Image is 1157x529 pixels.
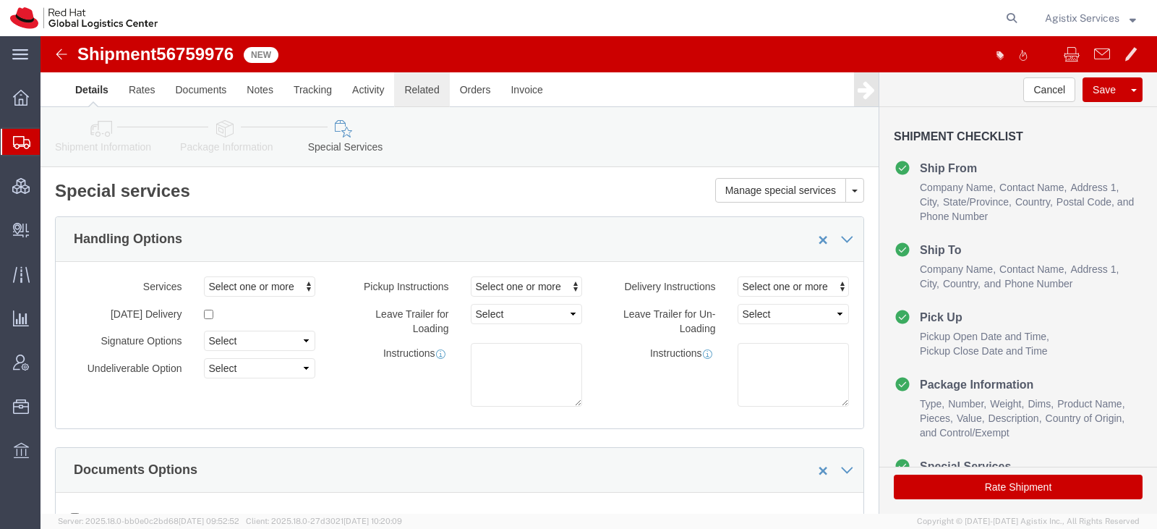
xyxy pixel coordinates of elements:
[179,517,239,525] span: [DATE] 09:52:52
[1045,10,1119,26] span: Agistix Services
[917,515,1140,528] span: Copyright © [DATE]-[DATE] Agistix Inc., All Rights Reserved
[1044,9,1137,27] button: Agistix Services
[58,517,239,525] span: Server: 2025.18.0-bb0e0c2bd68
[246,517,402,525] span: Client: 2025.18.0-27d3021
[343,517,402,525] span: [DATE] 10:20:09
[40,36,1157,514] iframe: FS Legacy Container
[10,7,158,29] img: logo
